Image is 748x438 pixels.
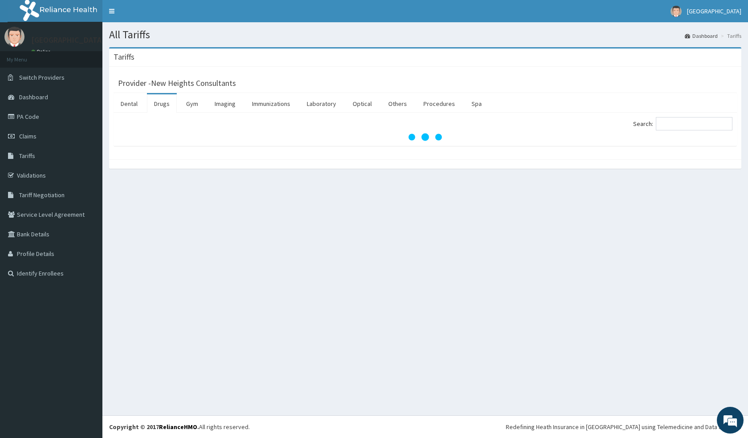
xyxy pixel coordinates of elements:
span: Dashboard [19,93,48,101]
strong: Copyright © 2017 . [109,423,199,431]
img: User Image [4,27,24,47]
a: Procedures [416,94,462,113]
label: Search: [633,117,732,130]
img: d_794563401_company_1708531726252_794563401 [16,45,36,67]
span: Claims [19,132,37,140]
span: Tariff Negotiation [19,191,65,199]
a: Immunizations [245,94,297,113]
a: Spa [464,94,489,113]
div: Minimize live chat window [146,4,167,26]
span: [GEOGRAPHIC_DATA] [687,7,741,15]
a: Imaging [207,94,243,113]
a: Online [31,49,53,55]
h1: All Tariffs [109,29,741,41]
a: RelianceHMO [159,423,197,431]
input: Search: [656,117,732,130]
a: Dental [114,94,145,113]
footer: All rights reserved. [102,415,748,438]
p: [GEOGRAPHIC_DATA] [31,36,105,44]
span: Tariffs [19,152,35,160]
li: Tariffs [719,32,741,40]
h3: Provider - New Heights Consultants [118,79,236,87]
span: Switch Providers [19,73,65,81]
textarea: Type your message and hit 'Enter' [4,243,170,274]
a: Others [381,94,414,113]
a: Dashboard [685,32,718,40]
a: Laboratory [300,94,343,113]
div: Redefining Heath Insurance in [GEOGRAPHIC_DATA] using Telemedicine and Data Science! [506,422,741,431]
svg: audio-loading [407,119,443,155]
h3: Tariffs [114,53,134,61]
img: User Image [671,6,682,17]
a: Drugs [147,94,177,113]
a: Gym [179,94,205,113]
div: Chat with us now [46,50,150,61]
a: Optical [346,94,379,113]
span: We're online! [52,112,123,202]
